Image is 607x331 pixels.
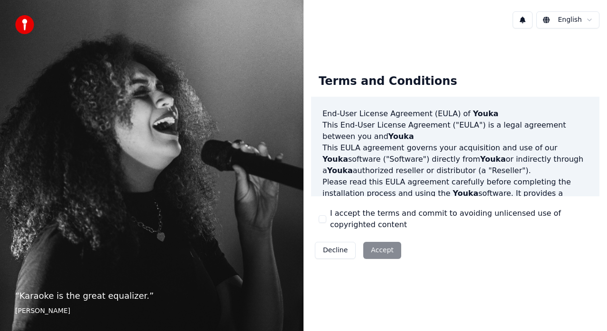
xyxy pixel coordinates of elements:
[322,120,588,142] p: This End-User License Agreement ("EULA") is a legal agreement between you and
[15,289,288,303] p: “ Karaoke is the great equalizer. ”
[322,176,588,222] p: Please read this EULA agreement carefully before completing the installation process and using th...
[311,66,465,97] div: Terms and Conditions
[322,142,588,176] p: This EULA agreement governs your acquisition and use of our software ("Software") directly from o...
[315,242,356,259] button: Decline
[330,208,592,230] label: I accept the terms and commit to avoiding unlicensed use of copyrighted content
[15,306,288,316] footer: [PERSON_NAME]
[480,155,506,164] span: Youka
[322,108,588,120] h3: End-User License Agreement (EULA) of
[473,109,498,118] span: Youka
[322,155,348,164] span: Youka
[388,132,414,141] span: Youka
[453,189,478,198] span: Youka
[327,166,353,175] span: Youka
[15,15,34,34] img: youka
